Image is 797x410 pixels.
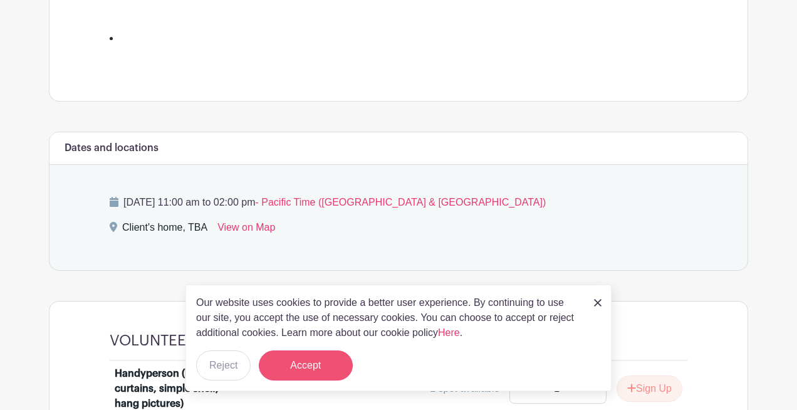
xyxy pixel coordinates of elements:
[617,376,682,402] button: Sign Up
[255,197,546,208] span: - Pacific Time ([GEOGRAPHIC_DATA] & [GEOGRAPHIC_DATA])
[196,295,581,340] p: Our website uses cookies to provide a better user experience. By continuing to use our site, you ...
[110,195,687,210] p: [DATE] 11:00 am to 02:00 pm
[122,220,207,240] div: Client's home, TBA
[438,327,460,338] a: Here
[259,350,353,381] button: Accept
[196,350,251,381] button: Reject
[65,142,159,154] h6: Dates and locations
[217,220,275,240] a: View on Map
[594,299,602,307] img: close_button-5f87c8562297e5c2d7936805f587ecaba9071eb48480494691a3f1689db116b3.svg
[110,332,267,350] h4: VOLUNTEERS NEEDED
